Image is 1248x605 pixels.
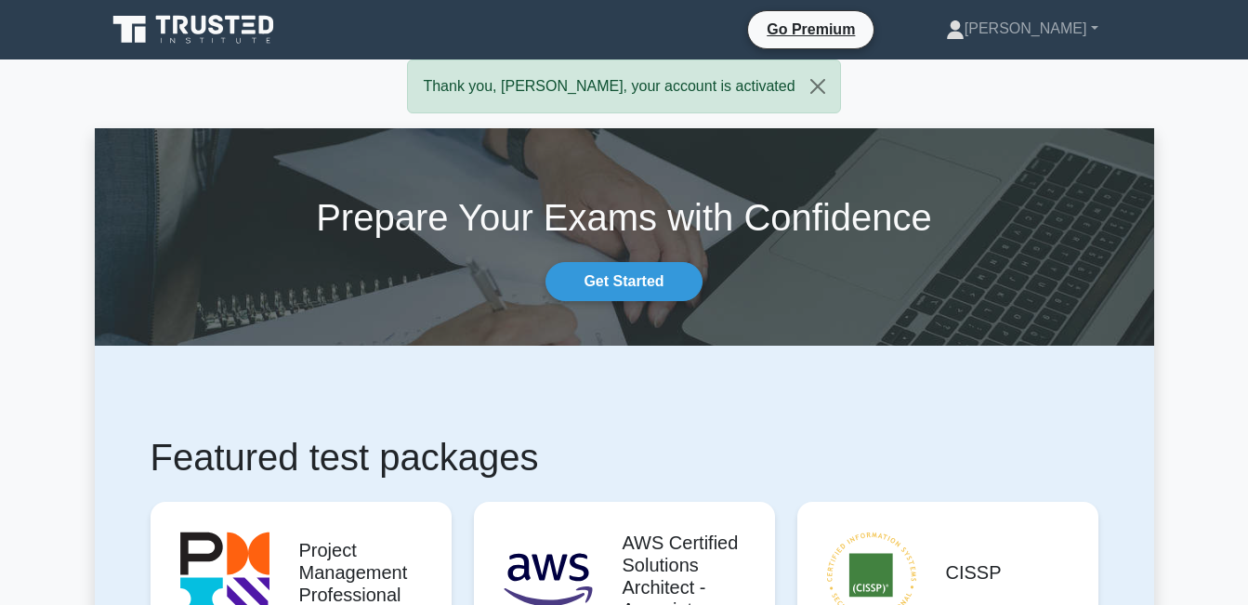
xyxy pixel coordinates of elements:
button: Close [795,60,840,112]
a: [PERSON_NAME] [901,10,1143,47]
a: Go Premium [755,18,866,41]
h1: Prepare Your Exams with Confidence [95,195,1154,240]
div: Thank you, [PERSON_NAME], your account is activated [407,59,840,113]
h1: Featured test packages [151,435,1098,480]
a: Get Started [545,262,702,301]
